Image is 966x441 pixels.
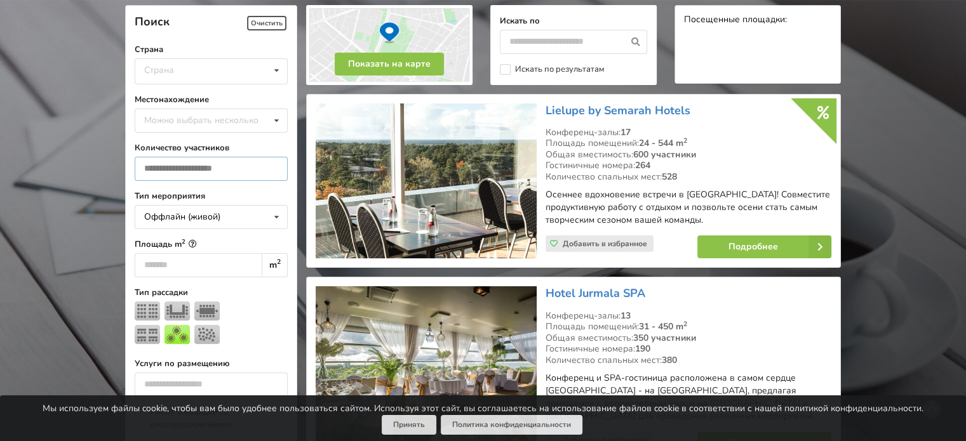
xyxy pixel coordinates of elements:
button: Показать на карте [335,53,444,76]
div: Площадь помещений: [546,138,831,149]
img: U-тип [164,301,190,320]
sup: 2 [683,136,687,145]
label: Тип мероприятия [135,190,288,202]
div: Посещенные площадки: [684,15,831,27]
div: Можно выбрать несколько [141,113,287,128]
strong: 13 [621,310,631,322]
img: Собрание [194,301,220,320]
span: Очистить [247,16,286,30]
strong: 600 участники [633,148,696,161]
div: Площадь помещений: [546,321,831,332]
p: Конференц и SPA-гостиница расположена в самом сердце [GEOGRAPHIC_DATA] - на [GEOGRAPHIC_DATA], пр... [546,372,831,423]
img: Гостиница | Юрмала | Lielupe by Semarah Hotels [316,103,536,259]
sup: 2 [182,237,185,246]
div: Конференц-залы: [546,310,831,322]
label: Тип рассадки [135,286,288,299]
div: Общая вместимость: [546,332,831,344]
div: Количество спальных мест: [546,171,831,183]
sup: 2 [683,319,687,329]
strong: 31 - 450 m [639,320,687,332]
sup: 2 [277,257,281,267]
a: Политика конфиденциальности [441,415,582,435]
div: Гостиничные номера: [546,343,831,355]
button: Принять [382,415,436,435]
a: Hotel Jurmala SPA [546,286,645,301]
img: Показать на карте [306,5,473,85]
div: Страна [144,65,174,76]
strong: 380 [662,354,677,366]
img: Театр [135,301,160,320]
div: Конференц-залы: [546,127,831,138]
label: Местонахождение [135,93,288,106]
img: Банкет [164,325,190,344]
div: m [262,253,288,277]
span: Добавить в избранное [563,239,647,249]
div: Количество спальных мест: [546,355,831,366]
strong: 264 [635,159,650,171]
strong: 350 участники [633,332,696,344]
img: Класс [135,325,160,344]
label: Количество участников [135,142,288,154]
span: Поиск [135,14,170,29]
div: Гостиничные номера: [546,160,831,171]
strong: 17 [621,126,631,138]
strong: 24 - 544 m [639,137,687,149]
label: Площадь m [135,238,288,251]
strong: 528 [662,171,677,183]
label: Искать по результатам [500,64,605,75]
a: Подробнее [697,235,831,258]
div: Общая вместимость: [546,149,831,161]
label: Услуги по размещению [135,357,288,370]
label: Страна [135,43,288,56]
div: Оффлайн (живой) [144,213,220,221]
p: Осеннее вдохновение встречи в [GEOGRAPHIC_DATA]! Совместите продуктивную работу с отдыхом и позво... [546,188,831,227]
a: Lielupe by Semarah Hotels [546,103,690,118]
img: Прием [194,325,220,344]
label: Искать по [500,15,647,27]
strong: 190 [635,343,650,355]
